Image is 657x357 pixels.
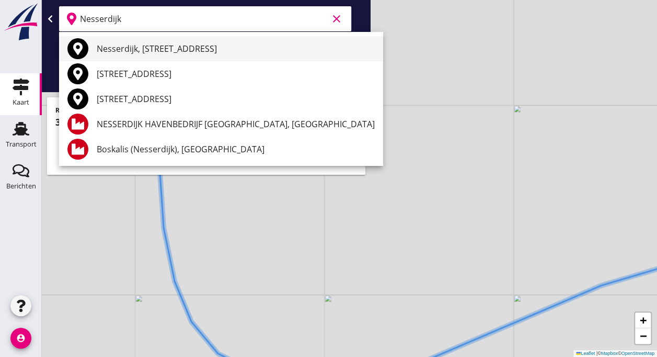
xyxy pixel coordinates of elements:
[576,351,595,356] a: Leaflet
[6,183,36,189] div: Berichten
[640,314,647,327] span: +
[573,350,657,357] div: © ©
[6,141,37,148] div: Transport
[13,99,29,106] div: Kaart
[55,116,61,128] strong: 3
[635,313,651,328] a: Zoom in
[97,93,375,105] div: [STREET_ADDRESS]
[2,3,40,41] img: logo-small.a267ee39.svg
[10,328,31,349] i: account_circle
[635,328,651,344] a: Zoom out
[55,106,89,115] strong: Route type
[621,351,654,356] a: OpenStreetMap
[601,351,618,356] a: Mapbox
[97,68,375,80] div: [STREET_ADDRESS]
[97,42,375,55] div: Nesserdijk, [STREET_ADDRESS]
[80,10,328,27] input: Vertrekpunt
[97,143,375,155] div: Boskalis (Nesserdijk), [GEOGRAPHIC_DATA]
[596,351,597,356] span: |
[55,115,357,129] div: uur (29 km)
[97,118,375,130] div: NESSERDIJK HAVENBEDRIJF [GEOGRAPHIC_DATA], [GEOGRAPHIC_DATA]
[640,329,647,342] span: −
[330,13,343,25] i: clear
